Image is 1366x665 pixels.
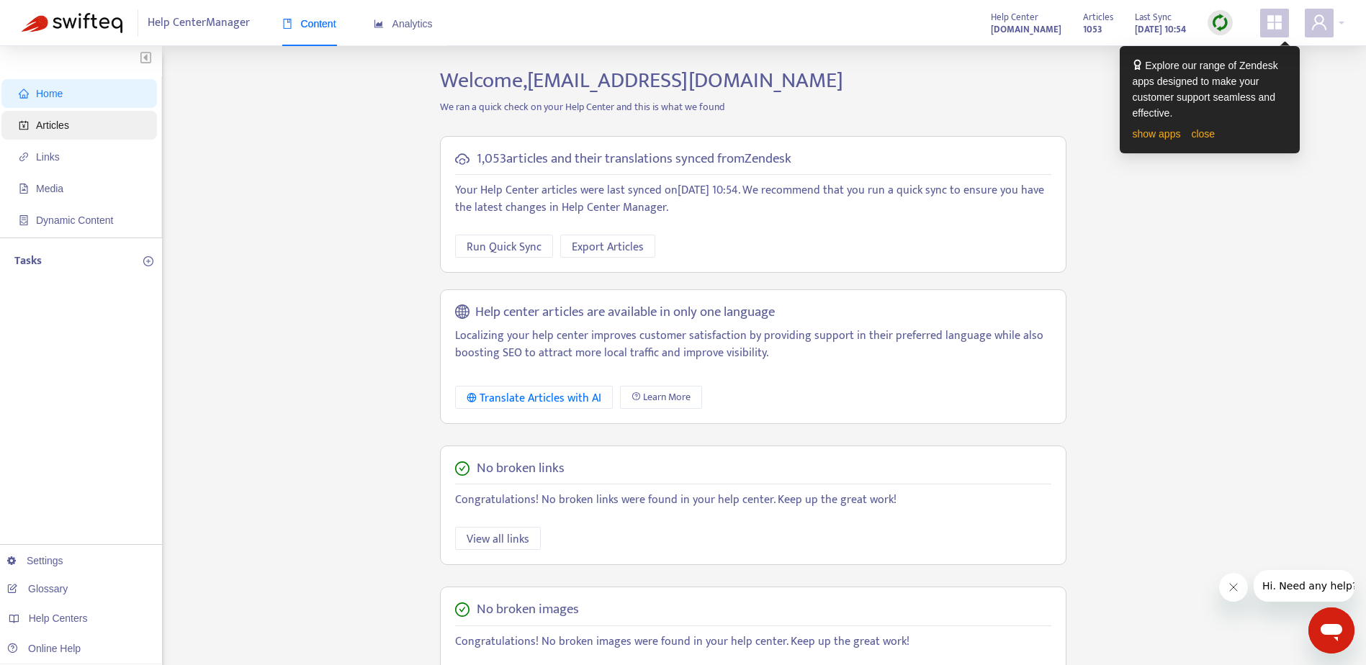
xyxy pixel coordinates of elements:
[19,152,29,162] span: link
[29,612,88,624] span: Help Centers
[477,151,791,168] h5: 1,053 articles and their translations synced from Zendesk
[148,9,250,37] span: Help Center Manager
[19,89,29,99] span: home
[143,256,153,266] span: plus-circle
[455,235,553,258] button: Run Quick Sync
[643,389,691,405] span: Learn More
[1191,128,1215,140] a: close
[14,253,42,270] p: Tasks
[440,63,843,99] span: Welcome, [EMAIL_ADDRESS][DOMAIN_NAME]
[9,10,104,22] span: Hi. Need any help?
[455,327,1051,362] p: Localizing your help center improves customer satisfaction by providing support in their preferre...
[1135,22,1186,37] strong: [DATE] 10:54
[467,238,542,256] span: Run Quick Sync
[620,386,702,409] a: Learn More
[991,22,1061,37] strong: [DOMAIN_NAME]
[22,13,122,33] img: Swifteq
[455,527,541,550] button: View all links
[991,21,1061,37] a: [DOMAIN_NAME]
[455,602,469,617] span: check-circle
[475,304,775,321] h5: Help center articles are available in only one language
[7,555,63,566] a: Settings
[36,214,113,226] span: Dynamic Content
[467,530,529,548] span: View all links
[1135,9,1172,25] span: Last Sync
[455,461,469,476] span: check-circle
[374,18,433,30] span: Analytics
[1083,9,1113,25] span: Articles
[1254,570,1354,602] iframe: Message from company
[282,19,292,29] span: book
[19,120,29,130] span: account-book
[572,238,644,256] span: Export Articles
[1133,58,1287,121] div: Explore our range of Zendesk apps designed to make your customer support seamless and effective.
[19,184,29,194] span: file-image
[19,215,29,225] span: container
[36,151,60,163] span: Links
[467,389,601,407] div: Translate Articles with AI
[1211,14,1229,32] img: sync.dc5367851b00ba804db3.png
[7,583,68,594] a: Glossary
[455,633,1051,651] p: Congratulations! No broken images were found in your help center. Keep up the great work!
[455,492,1051,509] p: Congratulations! No broken links were found in your help center. Keep up the great work!
[1308,607,1354,653] iframe: Button to launch messaging window
[560,235,655,258] button: Export Articles
[1133,128,1181,140] a: show apps
[36,183,63,194] span: Media
[455,182,1051,217] p: Your Help Center articles were last synced on [DATE] 10:54 . We recommend that you run a quick sy...
[477,461,565,477] h5: No broken links
[7,643,81,654] a: Online Help
[1266,14,1283,31] span: appstore
[455,152,469,166] span: cloud-sync
[282,18,336,30] span: Content
[374,19,384,29] span: area-chart
[1083,22,1102,37] strong: 1053
[1311,14,1328,31] span: user
[455,386,613,409] button: Translate Articles with AI
[429,99,1077,114] p: We ran a quick check on your Help Center and this is what we found
[36,119,69,131] span: Articles
[455,304,469,321] span: global
[36,88,63,99] span: Home
[477,602,579,618] h5: No broken images
[991,9,1038,25] span: Help Center
[1219,573,1248,602] iframe: Close message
